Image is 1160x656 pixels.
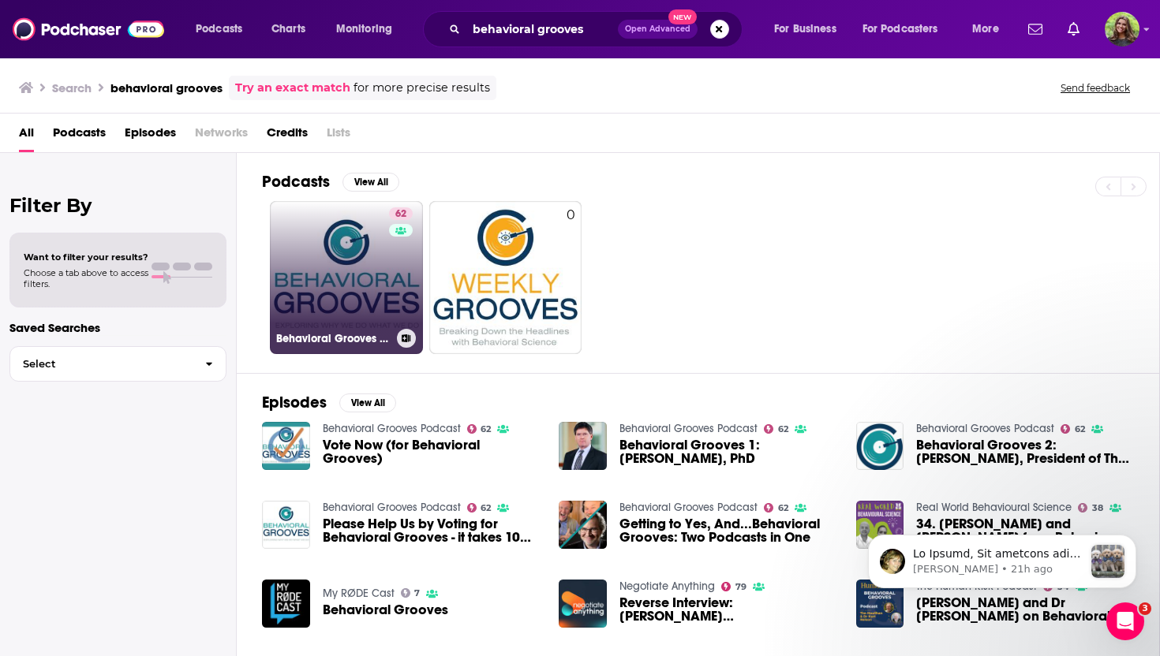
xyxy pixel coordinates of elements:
a: Behavioral Grooves Podcast [323,501,461,514]
span: 62 [1075,426,1085,433]
a: 79 [721,582,747,591]
a: Reverse Interview: Kwame Christian, Esq. On Compassionate Curiosity - Behavioral Grooves Interview [619,596,837,623]
a: 62Behavioral Grooves Podcast [270,201,423,354]
a: Behavioral Grooves Podcast [619,422,758,435]
img: 34. Tim and Kurt from Behavioral Grooves [856,501,904,549]
span: 62 [778,426,788,433]
a: Credits [267,120,308,152]
button: Open AdvancedNew [618,20,698,39]
button: open menu [961,17,1019,42]
span: 3 [1139,602,1151,615]
a: Podcasts [53,120,106,152]
button: open menu [325,17,413,42]
a: Behavioral Grooves [323,603,448,617]
button: View All [339,393,396,412]
a: Behavioral Grooves Podcast [323,422,461,435]
span: Open Advanced [625,25,690,33]
img: Behavioral Grooves 2: Chad Emerson, President of The 421 [856,422,904,470]
span: Behavioral Grooves 1: [PERSON_NAME], PhD [619,438,837,465]
div: Search podcasts, credits, & more... [438,11,758,47]
img: Getting to Yes, And...Behavioral Grooves: Two Podcasts in One [559,501,607,549]
span: New [668,9,697,24]
a: 0 [429,201,582,354]
button: Select [9,346,226,382]
a: Behavioral Grooves 2: Chad Emerson, President of The 421 [916,438,1134,465]
span: Want to filter your results? [24,252,148,263]
img: Vote Now (for Behavioral Grooves) [262,422,310,470]
h2: Episodes [262,393,327,412]
button: Show profile menu [1105,12,1139,47]
a: PodcastsView All [262,172,399,192]
a: EpisodesView All [262,393,396,412]
span: Getting to Yes, And...Behavioral Grooves: Two Podcasts in One [619,517,837,544]
img: Behavioral Grooves 1: James Heyman, PhD [559,422,607,470]
span: Networks [195,120,248,152]
a: Try an exact match [235,79,350,97]
a: Charts [261,17,315,42]
span: Charts [271,18,305,40]
a: My RØDE Cast [323,587,395,600]
a: Vote Now (for Behavioral Grooves) [323,438,541,465]
a: All [19,120,34,152]
span: More [972,18,999,40]
span: 62 [481,426,491,433]
div: 0 [567,207,575,348]
span: For Podcasters [863,18,938,40]
span: Lists [327,120,350,152]
a: Negotiate Anything [619,580,715,593]
a: 62 [467,503,492,512]
h2: Podcasts [262,172,330,192]
span: 7 [414,590,420,597]
a: 7 [401,588,421,598]
button: open menu [763,17,856,42]
a: Behavioral Grooves Podcast [916,422,1054,435]
span: 62 [481,505,491,512]
a: 62 [764,503,788,512]
input: Search podcasts, credits, & more... [466,17,618,42]
span: 62 [395,207,406,222]
h3: Search [52,80,92,95]
a: 62 [389,207,413,220]
a: Show notifications dropdown [1061,16,1086,43]
button: open menu [852,17,961,42]
span: Podcasts [196,18,242,40]
a: Episodes [125,120,176,152]
span: Logged in as reagan34226 [1105,12,1139,47]
img: Please Help Us by Voting for Behavioral Grooves - it takes 10 seconds [262,501,310,549]
img: Behavioral Grooves [262,580,310,628]
span: For Business [774,18,836,40]
span: Behavioral Grooves 2: [PERSON_NAME], President of The 421 [916,438,1134,465]
a: 62 [764,424,788,434]
span: Monitoring [336,18,392,40]
h3: behavioral grooves [110,80,223,95]
img: Podchaser - Follow, Share and Rate Podcasts [13,14,164,44]
iframe: Intercom live chat [1106,602,1144,640]
a: Show notifications dropdown [1022,16,1049,43]
a: 62 [1061,424,1085,434]
button: Send feedback [1056,81,1135,95]
h2: Filter By [9,194,226,217]
a: Behavioral Grooves 1: James Heyman, PhD [619,438,837,465]
span: Please Help Us by Voting for Behavioral Grooves - it takes 10 seconds [323,517,541,544]
span: Select [10,359,193,369]
a: Reverse Interview: Kwame Christian, Esq. On Compassionate Curiosity - Behavioral Grooves Interview [559,580,607,628]
button: open menu [185,17,263,42]
a: Real World Behavioural Science [916,501,1072,514]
